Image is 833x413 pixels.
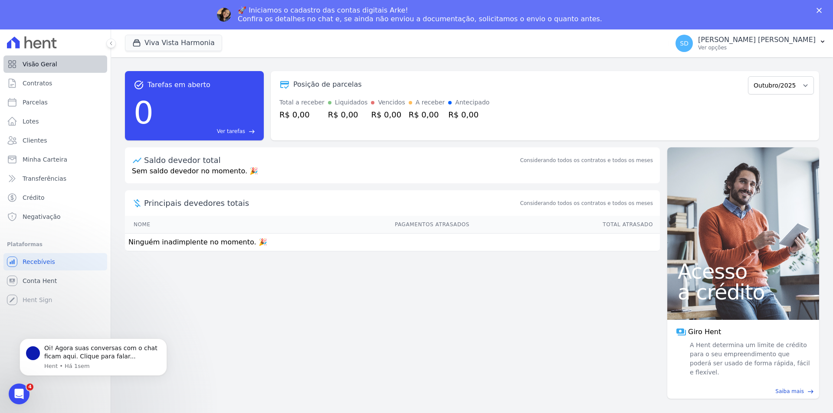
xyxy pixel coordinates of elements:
span: Considerando todos os contratos e todos os meses [520,199,653,207]
div: Antecipado [455,98,489,107]
span: Negativação [23,212,61,221]
div: R$ 0,00 [448,109,489,120]
a: Transferências [3,170,107,187]
button: SD [PERSON_NAME] [PERSON_NAME] Ver opções [669,31,833,55]
span: Parcelas [23,98,48,107]
span: Lotes [23,117,39,126]
a: Visão Geral [3,55,107,73]
span: east [807,388,814,395]
span: Recebíveis [23,257,55,266]
span: 4 [26,384,33,390]
a: Negativação [3,208,107,225]
span: Conta Hent [23,276,57,285]
a: Lotes [3,113,107,130]
button: Viva Vista Harmonia [125,35,222,51]
a: Recebíveis [3,253,107,270]
div: Vencidos [378,98,405,107]
div: Liquidados [335,98,368,107]
div: A receber [416,98,445,107]
span: a crédito [678,282,809,302]
div: 0 [134,90,154,135]
th: Nome [125,216,220,234]
iframe: Intercom live chat [9,384,30,404]
iframe: Intercom notifications mensagem [7,328,180,409]
a: Contratos [3,75,107,92]
span: Giro Hent [688,327,721,337]
span: A Hent determina um limite de crédito para o seu empreendimento que poderá ser usado de forma ráp... [688,341,810,377]
div: 🚀 Iniciamos o cadastro das contas digitais Arke! Confira os detalhes no chat e, se ainda não envi... [238,6,602,23]
img: Profile image for Adriane [217,8,231,22]
div: Considerando todos os contratos e todos os meses [520,156,653,164]
a: Saiba mais east [672,387,814,395]
span: task_alt [134,80,144,90]
a: Minha Carteira [3,151,107,168]
div: Plataformas [7,239,104,250]
a: Conta Hent [3,272,107,289]
div: Saldo devedor total [144,154,518,166]
a: Clientes [3,132,107,149]
div: R$ 0,00 [328,109,368,120]
span: SD [680,40,689,46]
th: Total Atrasado [470,216,660,234]
span: Contratos [23,79,52,88]
a: Ver tarefas east [157,127,255,135]
a: Crédito [3,189,107,206]
th: Pagamentos Atrasados [220,216,470,234]
div: R$ 0,00 [371,109,405,120]
span: Saiba mais [775,387,804,395]
p: Sem saldo devedor no momento. 🎉 [125,166,660,183]
span: Crédito [23,193,45,202]
span: Transferências [23,174,66,183]
span: Principais devedores totais [144,197,518,209]
div: R$ 0,00 [279,109,325,120]
div: Fechar [817,8,825,13]
span: Visão Geral [23,60,57,68]
span: Tarefas em aberto [148,80,210,90]
p: [PERSON_NAME] [PERSON_NAME] [698,36,816,44]
p: Ver opções [698,44,816,51]
span: Acesso [678,261,809,282]
div: Total a receber [279,98,325,107]
span: Ver tarefas [217,127,245,135]
td: Ninguém inadimplente no momento. 🎉 [125,234,660,251]
div: Posição de parcelas [293,79,362,90]
span: Clientes [23,136,47,145]
span: east [249,128,255,135]
a: Parcelas [3,94,107,111]
div: R$ 0,00 [409,109,445,120]
span: Minha Carteira [23,155,67,164]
